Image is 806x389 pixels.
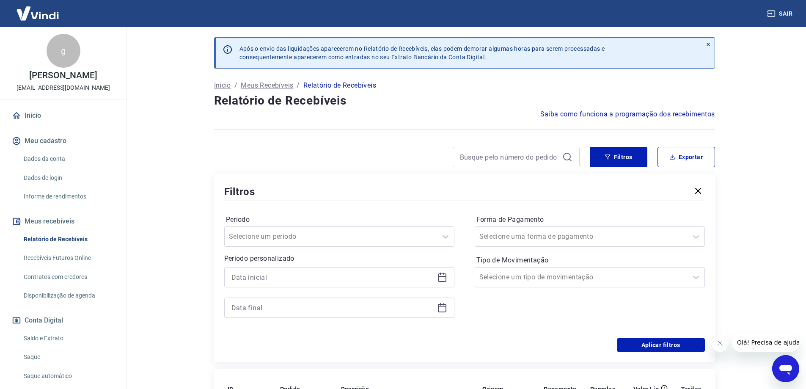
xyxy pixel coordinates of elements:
a: Contratos com credores [20,268,116,286]
a: Meus Recebíveis [241,80,293,91]
div: g [47,34,80,68]
iframe: Fechar mensagem [712,335,729,352]
button: Exportar [657,147,715,167]
p: Período personalizado [224,254,454,264]
input: Busque pelo número do pedido [460,151,559,163]
button: Meus recebíveis [10,212,116,231]
a: Início [214,80,231,91]
a: Início [10,106,116,125]
input: Data final [231,301,434,314]
button: Filtros [590,147,647,167]
a: Informe de rendimentos [20,188,116,205]
label: Forma de Pagamento [476,215,703,225]
button: Sair [765,6,796,22]
a: Relatório de Recebíveis [20,231,116,248]
h5: Filtros [224,185,256,199]
label: Tipo de Movimentação [476,255,703,265]
a: Saldo e Extrato [20,330,116,347]
a: Dados da conta [20,150,116,168]
img: Vindi [10,0,65,26]
p: [EMAIL_ADDRESS][DOMAIN_NAME] [17,83,110,92]
p: / [297,80,300,91]
iframe: Mensagem da empresa [732,333,799,352]
label: Período [226,215,453,225]
span: Olá! Precisa de ajuda? [5,6,71,13]
input: Data inicial [231,271,434,284]
a: Dados de login [20,169,116,187]
a: Saiba como funciona a programação dos recebimentos [540,109,715,119]
p: Relatório de Recebíveis [303,80,376,91]
p: / [234,80,237,91]
a: Recebíveis Futuros Online [20,249,116,267]
a: Disponibilização de agenda [20,287,116,304]
a: Saque [20,348,116,366]
iframe: Botão para abrir a janela de mensagens [772,355,799,382]
button: Aplicar filtros [617,338,705,352]
button: Conta Digital [10,311,116,330]
a: Saque automático [20,367,116,385]
p: Após o envio das liquidações aparecerem no Relatório de Recebíveis, elas podem demorar algumas ho... [239,44,605,61]
button: Meu cadastro [10,132,116,150]
h4: Relatório de Recebíveis [214,92,715,109]
p: [PERSON_NAME] [29,71,97,80]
